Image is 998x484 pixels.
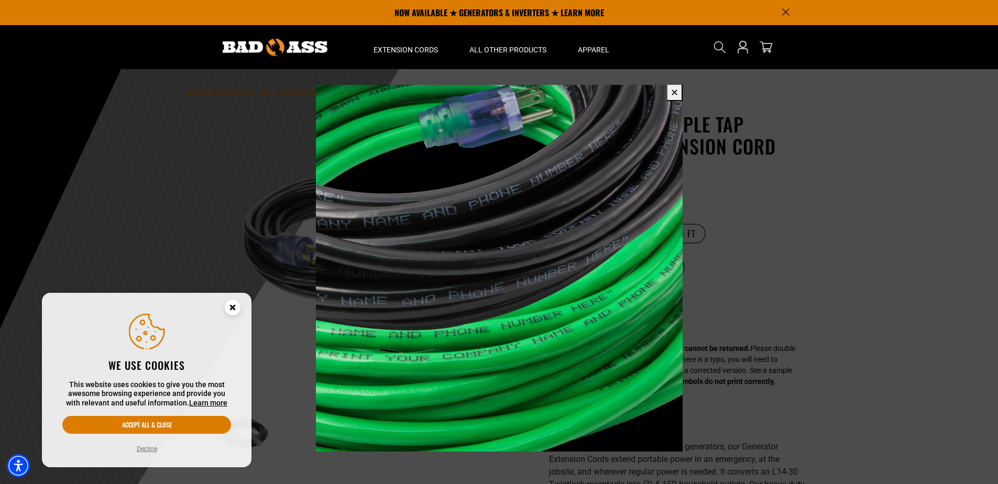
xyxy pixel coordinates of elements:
p: This website uses cookies to give you the most awesome browsing experience and provide you with r... [62,380,231,408]
summary: All Other Products [454,25,562,69]
h2: We use cookies [62,358,231,372]
summary: Search [711,39,728,56]
span: Extension Cords [374,45,438,54]
a: cart [758,41,774,53]
img: Bad Ass Extension Cords [223,39,327,56]
div: Accessibility Menu [7,454,30,477]
summary: Apparel [562,25,625,69]
div: Please double check your custom print for accuracy. If there is a typo, you will need to delete t... [549,343,795,398]
button: Decline [134,444,160,454]
button: ✕ [666,84,683,101]
a: Open this option [734,25,751,69]
button: Accept all & close [62,416,231,434]
aside: Cookie Consent [42,293,251,468]
span: All Other Products [469,45,546,54]
span: Apparel [578,45,609,54]
button: Close this option [214,293,251,325]
summary: Extension Cords [358,25,454,69]
a: This website uses cookies to give you the most awesome browsing experience and provide you with r... [189,399,227,407]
